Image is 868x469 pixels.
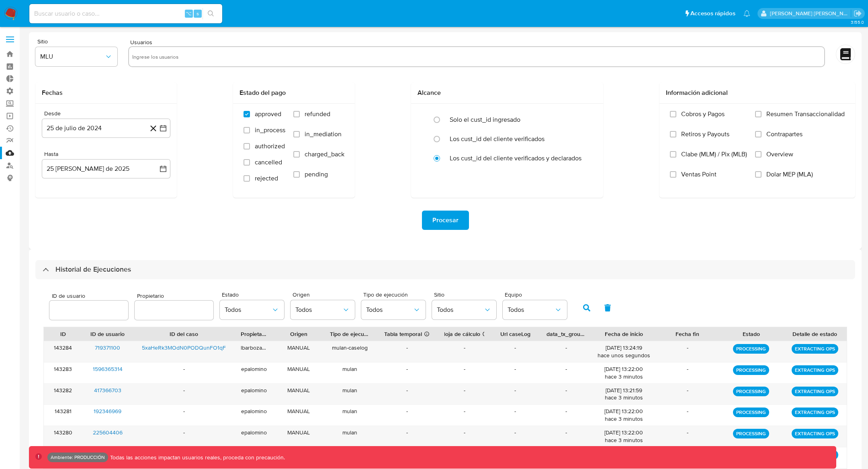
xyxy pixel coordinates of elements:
[854,9,862,18] a: Salir
[29,8,222,19] input: Buscar usuario o caso...
[186,10,192,17] span: ⌥
[51,456,105,459] p: Ambiente: PRODUCCIÓN
[743,10,750,17] a: Notificaciones
[690,9,735,18] span: Accesos rápidos
[770,10,851,17] p: stella.andriano@mercadolibre.com
[203,8,219,19] button: search-icon
[197,10,199,17] span: s
[108,454,285,461] p: Todas las acciones impactan usuarios reales, proceda con precaución.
